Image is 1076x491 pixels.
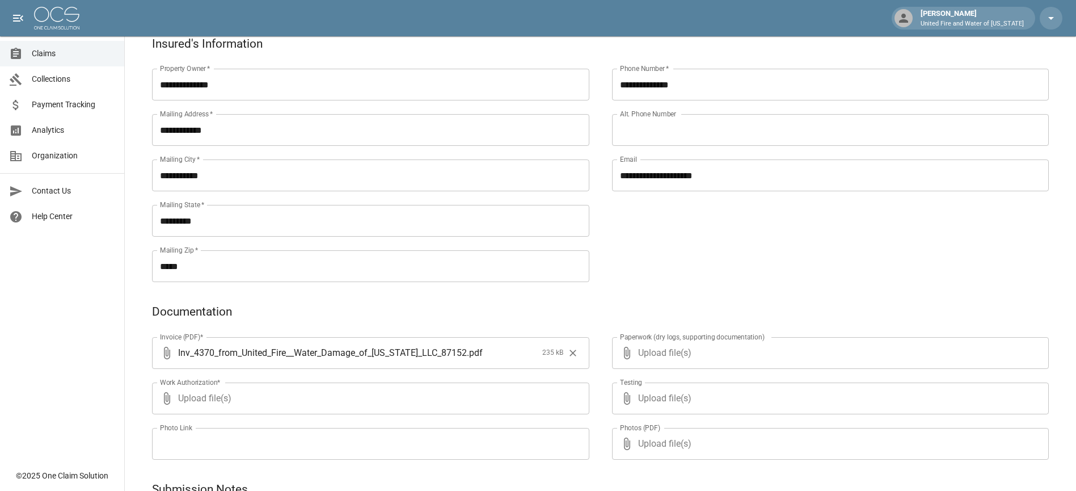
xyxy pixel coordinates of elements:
[7,7,29,30] button: open drawer
[638,428,1019,460] span: Upload file(s)
[638,383,1019,414] span: Upload file(s)
[564,345,581,362] button: Clear
[16,470,108,481] div: © 2025 One Claim Solution
[160,64,210,73] label: Property Owner
[32,99,115,111] span: Payment Tracking
[467,346,483,359] span: . pdf
[160,423,192,433] label: Photo Link
[916,8,1028,28] div: [PERSON_NAME]
[620,109,676,119] label: Alt. Phone Number
[178,346,467,359] span: Inv_4370_from_United_Fire__Water_Damage_of_[US_STATE]_LLC_87152
[32,48,115,60] span: Claims
[160,154,200,164] label: Mailing City
[160,245,199,255] label: Mailing Zip
[178,383,559,414] span: Upload file(s)
[32,150,115,162] span: Organization
[638,337,1019,369] span: Upload file(s)
[160,377,221,387] label: Work Authorization*
[34,7,79,30] img: ocs-logo-white-transparent.png
[160,109,213,119] label: Mailing Address
[620,64,669,73] label: Phone Number
[160,332,204,342] label: Invoice (PDF)*
[620,332,765,342] label: Paperwork (dry logs, supporting documentation)
[32,73,115,85] span: Collections
[32,124,115,136] span: Analytics
[542,347,563,359] span: 235 kB
[620,377,642,387] label: Testing
[32,211,115,223] span: Help Center
[160,200,204,209] label: Mailing State
[620,154,637,164] label: Email
[921,19,1024,29] p: United Fire and Water of [US_STATE]
[32,185,115,197] span: Contact Us
[620,423,660,433] label: Photos (PDF)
